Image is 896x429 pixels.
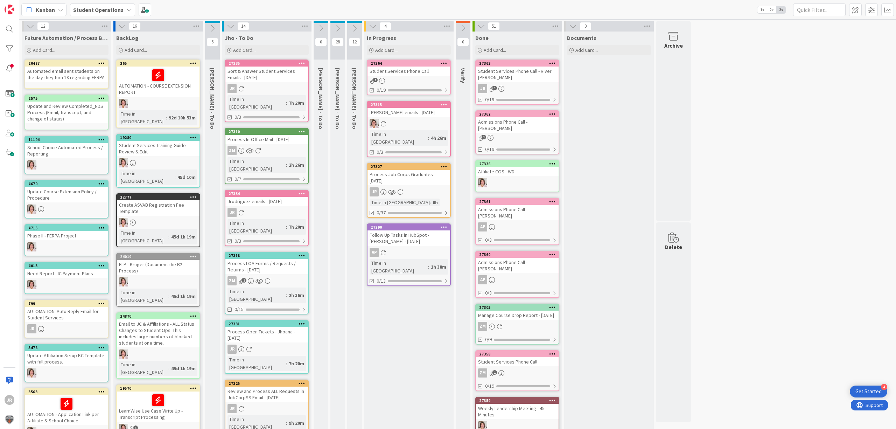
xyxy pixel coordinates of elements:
div: 27361 [476,199,559,205]
img: EW [27,205,36,214]
div: Update Course Extension Policy / Procedure [25,187,108,202]
div: 2h 36m [287,291,306,299]
div: 4679Update Course Extension Policy / Procedure [25,181,108,202]
span: : [428,263,429,271]
div: 92d 10h 53m [167,114,197,122]
div: Sort & Answer Student Services Emails - [DATE] [225,67,308,82]
span: : [286,419,287,427]
a: 4715Phase II - FERPA ProjectEW [24,224,108,256]
input: Quick Filter... [793,4,846,16]
div: 4715 [25,225,108,231]
div: ZM [478,368,487,378]
div: 27359Weekly Leadership Meeting - 45 Minutes [476,397,559,419]
a: 27334Jrodriguez emails - [DATE]JRTime in [GEOGRAPHIC_DATA]:7h 20m0/3 [225,190,309,246]
div: JR [227,208,237,217]
a: 27336Affiliate COS - WDEW [475,160,559,192]
a: 27363Student Services Phone Call - River [PERSON_NAME]JR0/19 [475,60,559,105]
span: 0/7 [234,175,241,183]
div: 27362Admissions Phone Call - [PERSON_NAME] [476,111,559,133]
div: 27362 [479,112,559,117]
div: 27362 [476,111,559,117]
div: Time in [GEOGRAPHIC_DATA] [370,130,428,146]
a: 22777Create ASVAB Registration Fee TemplateEWTime in [GEOGRAPHIC_DATA]:45d 1h 19m [116,193,200,247]
div: 265 [120,61,199,66]
div: 27331 [229,321,308,326]
div: AUTOMATION: Auto Reply Email for Student Services [25,307,108,322]
div: Time in [GEOGRAPHIC_DATA] [119,169,175,185]
div: 22777 [117,194,199,200]
div: Email to JC & Affiliations - ALL Status Changes to Student Ops. This includes large numbers of bl... [117,319,199,347]
div: 27359 [479,398,559,403]
div: AP [370,248,379,257]
span: 1 [492,86,497,90]
span: : [286,223,287,231]
div: 11194School Choice Automated Process / Reporting [25,137,108,158]
div: 27325 [229,381,308,386]
div: 24870 [120,314,199,319]
a: 27362Admissions Phone Call - [PERSON_NAME]0/19 [475,110,559,154]
a: 27331Process Open Tickets - Jhoana - [DATE]JRTime in [GEOGRAPHIC_DATA]:7h 20m [225,320,309,374]
div: Open Get Started checklist, remaining modules: 4 [850,386,887,397]
div: 27363 [476,60,559,67]
img: EW [119,218,128,227]
div: 22777 [120,195,199,200]
div: Time in [GEOGRAPHIC_DATA] [227,95,286,111]
div: 4679 [25,181,108,187]
a: 4679Update Course Extension Policy / ProcedureEW [24,180,108,219]
a: 2575Update and Review Completed_NDS Process (Email, transcript, and change of status) [24,95,108,130]
div: 27360 [479,252,559,257]
div: 27331Process Open Tickets - Jhoana - [DATE] [225,321,308,342]
div: 45d 10m [176,173,197,181]
a: 27364Student Services Phone Call0/19 [367,60,451,95]
div: 20487Automated email sent students on the day they turn 18 regarding FERPA [25,60,108,82]
div: AP [367,248,450,257]
div: 19570 [117,385,199,392]
span: 1 [482,135,486,139]
img: Visit kanbanzone.com [5,5,14,14]
div: LearnWise Use Case Write Up - Transcript Processing [117,392,199,422]
div: 27290Follow Up Tasks in HubSpot - [PERSON_NAME] - [DATE] [367,224,450,246]
div: ZM [227,276,237,285]
div: Automated email sent students on the day they turn 18 regarding FERPA [25,67,108,82]
a: 19280Student Services Training Guide Review & EditEWTime in [GEOGRAPHIC_DATA]:45d 10m [116,134,200,188]
div: 799AUTOMATION: Auto Reply Email for Student Services [25,300,108,322]
div: Student Services Phone Call [367,67,450,76]
span: : [428,134,429,142]
div: Jrodriguez emails - [DATE] [225,197,308,206]
div: Update Affiliation Setup KC Template with full process. [25,351,108,366]
a: 265AUTOMATION - COURSE EXTENSION REPORTEWTime in [GEOGRAPHIC_DATA]:92d 10h 53m [116,60,200,128]
div: 11194 [28,137,108,142]
span: 0/19 [485,96,494,103]
div: Phase II - FERPA Project [25,231,108,240]
span: : [175,173,176,181]
div: Create ASVAB Registration Fee Template [117,200,199,216]
span: 2 [242,278,246,283]
span: 0/13 [377,277,386,285]
img: EW [27,280,36,289]
span: 0/19 [485,146,494,153]
div: Process LOA Forms / Requests / Returns - [DATE] [225,259,308,274]
div: 27335 [225,60,308,67]
div: EW [117,277,199,286]
div: 27325 [225,380,308,387]
span: 1 [373,78,378,82]
div: 7h 20m [287,99,306,107]
span: Kanban [36,6,55,14]
span: : [286,291,287,299]
span: : [168,365,169,372]
a: 799AUTOMATION: Auto Reply Email for Student ServicesJR [24,300,108,338]
div: JR [370,187,379,196]
div: JR [225,208,308,217]
div: EW [25,368,108,378]
span: Add Card... [375,47,398,53]
div: 27318Process LOA Forms / Requests / Returns - [DATE] [225,252,308,274]
div: JR [225,84,308,93]
a: 4013Need Report - IC Payment PlansEW [24,262,108,294]
div: 4013 [25,263,108,269]
div: 4 [881,384,887,390]
div: 27325Review and Process ALL Requests in JobCorpSS Email - [DATE] [225,380,308,402]
img: EW [27,368,36,378]
div: EW [25,205,108,214]
span: 0/9 [485,336,492,343]
div: 20487 [28,61,108,66]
